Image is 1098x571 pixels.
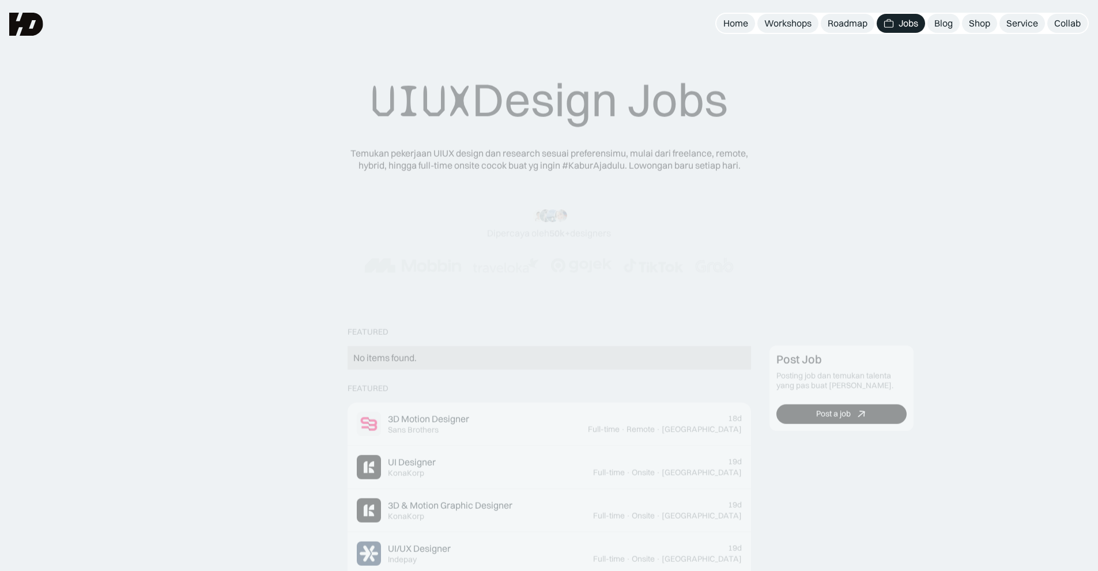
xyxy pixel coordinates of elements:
[821,14,874,33] a: Roadmap
[962,14,997,33] a: Shop
[357,541,381,565] img: Job Image
[656,554,661,564] div: ·
[357,498,381,522] img: Job Image
[348,384,388,394] div: Featured
[388,456,436,468] div: UI Designer
[757,14,818,33] a: Workshops
[388,511,424,521] div: KonaKorp
[549,227,570,239] span: 50k+
[593,511,625,520] div: Full-time
[656,467,661,477] div: ·
[632,511,655,520] div: Onsite
[348,402,751,445] a: Job Image3D Motion DesignerSans Brothers18dFull-time·Remote·[GEOGRAPHIC_DATA]
[1006,17,1038,29] div: Service
[656,511,661,520] div: ·
[934,17,953,29] div: Blog
[728,543,742,553] div: 19d
[877,14,925,33] a: Jobs
[1054,17,1081,29] div: Collab
[764,17,812,29] div: Workshops
[388,543,451,555] div: UI/UX Designer
[487,227,611,239] div: Dipercaya oleh designers
[348,327,388,337] div: Featured
[969,17,990,29] div: Shop
[728,414,742,423] div: 18d
[662,554,742,564] div: [GEOGRAPHIC_DATA]
[632,554,655,564] div: Onsite
[927,14,960,33] a: Blog
[626,467,631,477] div: ·
[627,424,655,434] div: Remote
[776,404,907,424] a: Post a job
[621,424,625,434] div: ·
[348,489,751,532] a: Job Image3D & Motion Graphic DesignerKonaKorp19dFull-time·Onsite·[GEOGRAPHIC_DATA]
[588,424,620,434] div: Full-time
[371,72,728,129] div: Design Jobs
[348,445,751,489] a: Job ImageUI DesignerKonaKorp19dFull-time·Onsite·[GEOGRAPHIC_DATA]
[728,457,742,467] div: 19d
[662,424,742,434] div: [GEOGRAPHIC_DATA]
[632,467,655,477] div: Onsite
[357,411,381,436] img: Job Image
[371,74,472,129] span: UIUX
[1047,14,1088,33] a: Collab
[828,17,867,29] div: Roadmap
[626,554,631,564] div: ·
[342,148,757,172] div: Temukan pekerjaan UIUX design dan research sesuai preferensimu, mulai dari freelance, remote, hyb...
[388,554,417,564] div: Indepay
[388,425,439,434] div: Sans Brothers
[353,352,745,364] div: No items found.
[662,467,742,477] div: [GEOGRAPHIC_DATA]
[999,14,1045,33] a: Service
[776,353,822,366] div: Post Job
[357,455,381,479] img: Job Image
[662,511,742,520] div: [GEOGRAPHIC_DATA]
[728,500,742,510] div: 19d
[388,413,469,425] div: 3D Motion Designer
[716,14,755,33] a: Home
[388,500,512,512] div: 3D & Motion Graphic Designer
[816,409,850,419] div: Post a job
[388,468,424,478] div: KonaKorp
[593,467,625,477] div: Full-time
[899,17,918,29] div: Jobs
[656,424,661,434] div: ·
[593,554,625,564] div: Full-time
[626,511,631,520] div: ·
[723,17,748,29] div: Home
[776,371,907,391] div: Posting job dan temukan talenta yang pas buat [PERSON_NAME].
